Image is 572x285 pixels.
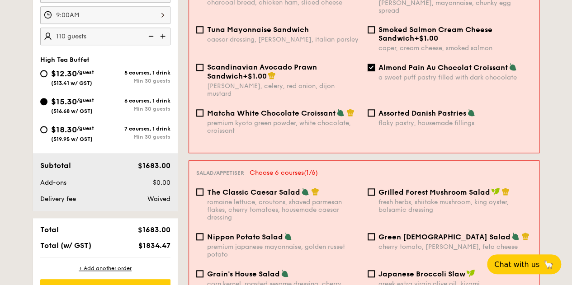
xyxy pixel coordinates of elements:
[250,169,318,177] span: Choose 6 courses
[40,28,170,45] input: Number of guests
[196,233,203,240] input: Nippon Potato Saladpremium japanese mayonnaise, golden russet potato
[105,134,170,140] div: Min 30 guests
[414,34,438,42] span: +$1.00
[196,270,203,277] input: Grain's House Saladcorn kernel, roasted sesame dressing, cherry tomato
[77,97,94,103] span: /guest
[368,109,375,117] input: Assorted Danish Pastriesflaky pastry, housemade fillings
[487,254,561,274] button: Chat with us🦙
[51,125,77,135] span: $18.30
[368,233,375,240] input: Green [DEMOGRAPHIC_DATA] Saladcherry tomato, [PERSON_NAME], feta cheese
[378,270,465,278] span: Japanese Broccoli Slaw
[105,78,170,84] div: Min 30 guests
[491,187,500,196] img: icon-vegan.f8ff3823.svg
[40,179,66,187] span: Add-ons
[40,225,59,234] span: Total
[152,179,170,187] span: $0.00
[509,63,517,71] img: icon-vegetarian.fe4039eb.svg
[40,161,71,170] span: Subtotal
[105,70,170,76] div: 5 courses, 1 drink
[51,97,77,107] span: $15.30
[105,126,170,132] div: 7 courses, 1 drink
[196,109,203,117] input: Matcha White Chocolate Croissantpremium kyoto green powder, white chocolate, croissant
[40,265,170,272] div: + Add another order
[243,72,267,80] span: +$1.00
[207,119,360,135] div: premium kyoto green powder, white chocolate, croissant
[368,64,375,71] input: Almond Pain Au Chocolat Croissanta sweet puff pastry filled with dark chocolate
[378,198,532,214] div: fresh herbs, shiitake mushroom, king oyster, balsamic dressing
[77,69,94,75] span: /guest
[207,25,309,34] span: Tuna Mayonnaise Sandwich
[501,187,510,196] img: icon-chef-hat.a58ddaea.svg
[268,71,276,79] img: icon-chef-hat.a58ddaea.svg
[378,119,532,127] div: flaky pastry, housemade fillings
[77,125,94,131] span: /guest
[521,232,529,240] img: icon-chef-hat.a58ddaea.svg
[147,195,170,203] span: Waived
[105,98,170,104] div: 6 courses, 1 drink
[378,243,532,251] div: cherry tomato, [PERSON_NAME], feta cheese
[207,109,336,117] span: Matcha White Chocolate Croissant
[40,241,91,250] span: Total (w/ GST)
[196,188,203,196] input: The Classic Caesar Saladromaine lettuce, croutons, shaved parmesan flakes, cherry tomatoes, house...
[143,28,157,45] img: icon-reduce.1d2dbef1.svg
[40,70,47,77] input: $12.30/guest($13.41 w/ GST)5 courses, 1 drinkMin 30 guests
[207,82,360,98] div: [PERSON_NAME], celery, red onion, dijon mustard
[368,26,375,33] input: Smoked Salmon Cream Cheese Sandwich+$1.00caper, cream cheese, smoked salmon
[378,233,511,241] span: Green [DEMOGRAPHIC_DATA] Salad
[51,136,93,142] span: ($19.95 w/ GST)
[304,169,318,177] span: (1/6)
[157,28,170,45] img: icon-add.58712e84.svg
[467,108,475,117] img: icon-vegetarian.fe4039eb.svg
[301,187,309,196] img: icon-vegetarian.fe4039eb.svg
[311,187,319,196] img: icon-chef-hat.a58ddaea.svg
[494,260,539,269] span: Chat with us
[336,108,345,117] img: icon-vegetarian.fe4039eb.svg
[378,109,466,117] span: Assorted Danish Pastries
[511,232,520,240] img: icon-vegetarian.fe4039eb.svg
[40,195,76,203] span: Delivery fee
[543,259,554,270] span: 🦙
[40,98,47,105] input: $15.30/guest($16.68 w/ GST)6 courses, 1 drinkMin 30 guests
[378,74,532,81] div: a sweet puff pastry filled with dark chocolate
[466,269,475,277] img: icon-vegan.f8ff3823.svg
[284,232,292,240] img: icon-vegetarian.fe4039eb.svg
[196,64,203,71] input: Scandinavian Avocado Prawn Sandwich+$1.00[PERSON_NAME], celery, red onion, dijon mustard
[105,106,170,112] div: Min 30 guests
[40,6,170,24] input: Event time
[207,233,283,241] span: Nippon Potato Salad
[378,63,508,72] span: Almond Pain Au Chocolat Croissant
[378,25,492,42] span: Smoked Salmon Cream Cheese Sandwich
[40,126,47,133] input: $18.30/guest($19.95 w/ GST)7 courses, 1 drinkMin 30 guests
[368,188,375,196] input: Grilled Forest Mushroom Saladfresh herbs, shiitake mushroom, king oyster, balsamic dressing
[207,63,317,80] span: Scandinavian Avocado Prawn Sandwich
[207,36,360,43] div: caesar dressing, [PERSON_NAME], italian parsley
[40,56,90,64] span: High Tea Buffet
[207,243,360,258] div: premium japanese mayonnaise, golden russet potato
[51,80,92,86] span: ($13.41 w/ GST)
[368,270,375,277] input: Japanese Broccoli Slawgreek extra virgin olive oil, kizami [PERSON_NAME], yuzu soy-sesame dressing
[138,241,170,250] span: $1834.47
[207,198,360,221] div: romaine lettuce, croutons, shaved parmesan flakes, cherry tomatoes, housemade caesar dressing
[281,269,289,277] img: icon-vegetarian.fe4039eb.svg
[137,225,170,234] span: $1683.00
[51,108,93,114] span: ($16.68 w/ GST)
[196,26,203,33] input: Tuna Mayonnaise Sandwichcaesar dressing, [PERSON_NAME], italian parsley
[207,270,280,278] span: Grain's House Salad
[51,69,77,79] span: $12.30
[378,44,532,52] div: caper, cream cheese, smoked salmon
[378,188,490,196] span: Grilled Forest Mushroom Salad
[137,161,170,170] span: $1683.00
[346,108,355,117] img: icon-chef-hat.a58ddaea.svg
[196,170,244,176] span: Salad/Appetiser
[207,188,300,196] span: The Classic Caesar Salad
